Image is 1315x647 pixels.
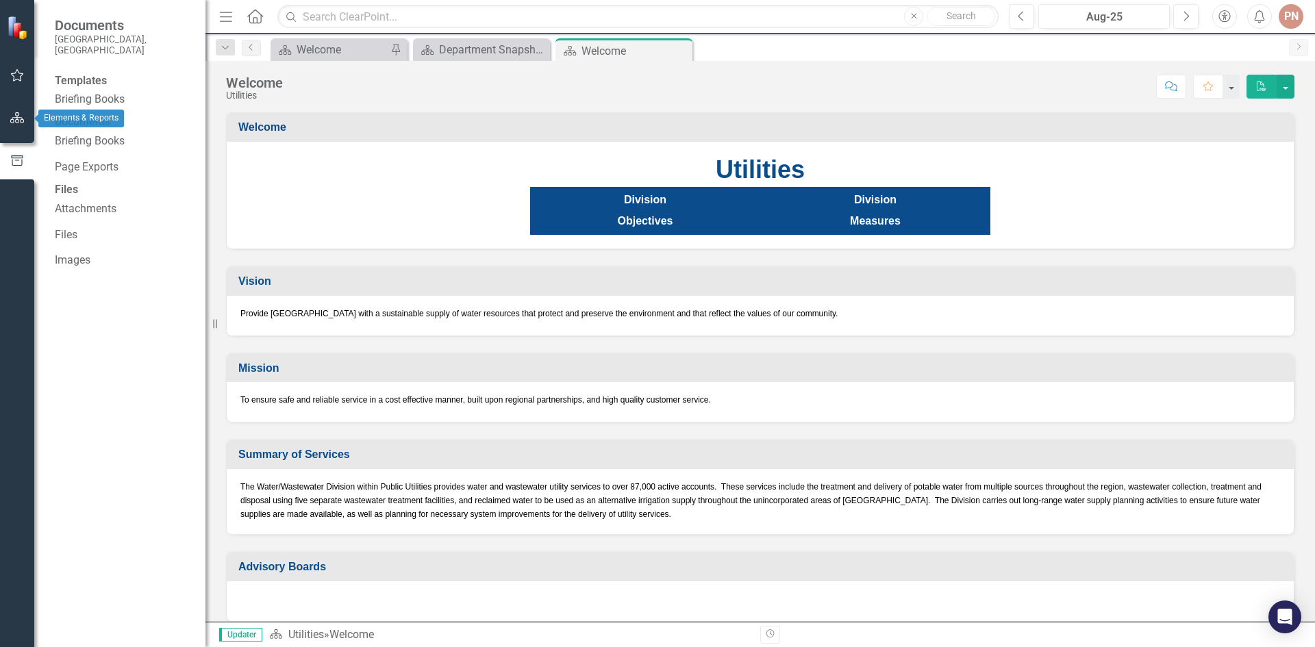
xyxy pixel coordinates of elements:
[581,42,689,60] div: Welcome
[1038,4,1170,29] button: Aug-25
[618,215,673,227] strong: Objectives
[297,41,387,58] div: Welcome
[439,41,547,58] div: Department Snapshot
[1043,9,1165,25] div: Aug-25
[269,627,750,643] div: »
[55,92,192,107] a: Briefing Books
[716,155,805,183] strong: Utilities
[238,362,1287,375] h3: Mission
[219,628,262,642] span: Updater
[55,182,192,198] div: Files
[240,395,711,405] span: To ensure safe and reliable service in a cost effective manner, built upon regional partnerships,...
[240,482,1262,519] span: The Water/Wastewater Division within Public Utilities provides water and wastewater utility servi...
[850,215,901,227] strong: Measures
[55,134,192,149] a: Briefing Books
[947,10,976,21] span: Search
[55,160,192,175] a: Page Exports
[226,75,283,90] div: Welcome
[1268,600,1301,633] div: Open Intercom Messenger
[55,253,192,268] a: Images
[55,34,192,56] small: [GEOGRAPHIC_DATA], [GEOGRAPHIC_DATA]
[226,90,283,101] div: Utilities
[618,216,673,227] a: Objectives
[329,628,374,641] div: Welcome
[238,275,1287,288] h3: Vision
[55,227,192,243] a: Files
[240,309,838,318] span: Provide [GEOGRAPHIC_DATA] with a sustainable supply of water resources that protect and preserve ...
[238,561,1287,573] h3: Advisory Boards
[55,201,192,217] a: Attachments
[850,216,901,227] a: Measures
[38,110,124,127] div: Elements & Reports
[55,73,192,89] div: Templates
[7,16,31,40] img: ClearPoint Strategy
[277,5,999,29] input: Search ClearPoint...
[238,448,1287,461] h3: Summary of Services
[416,41,547,58] a: Department Snapshot
[55,17,192,34] span: Documents
[927,7,995,26] button: Search
[854,194,897,205] a: Division
[274,41,387,58] a: Welcome
[1279,4,1303,29] button: PN
[238,121,1287,134] h3: Welcome
[288,628,324,641] a: Utilities
[624,194,666,205] a: Division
